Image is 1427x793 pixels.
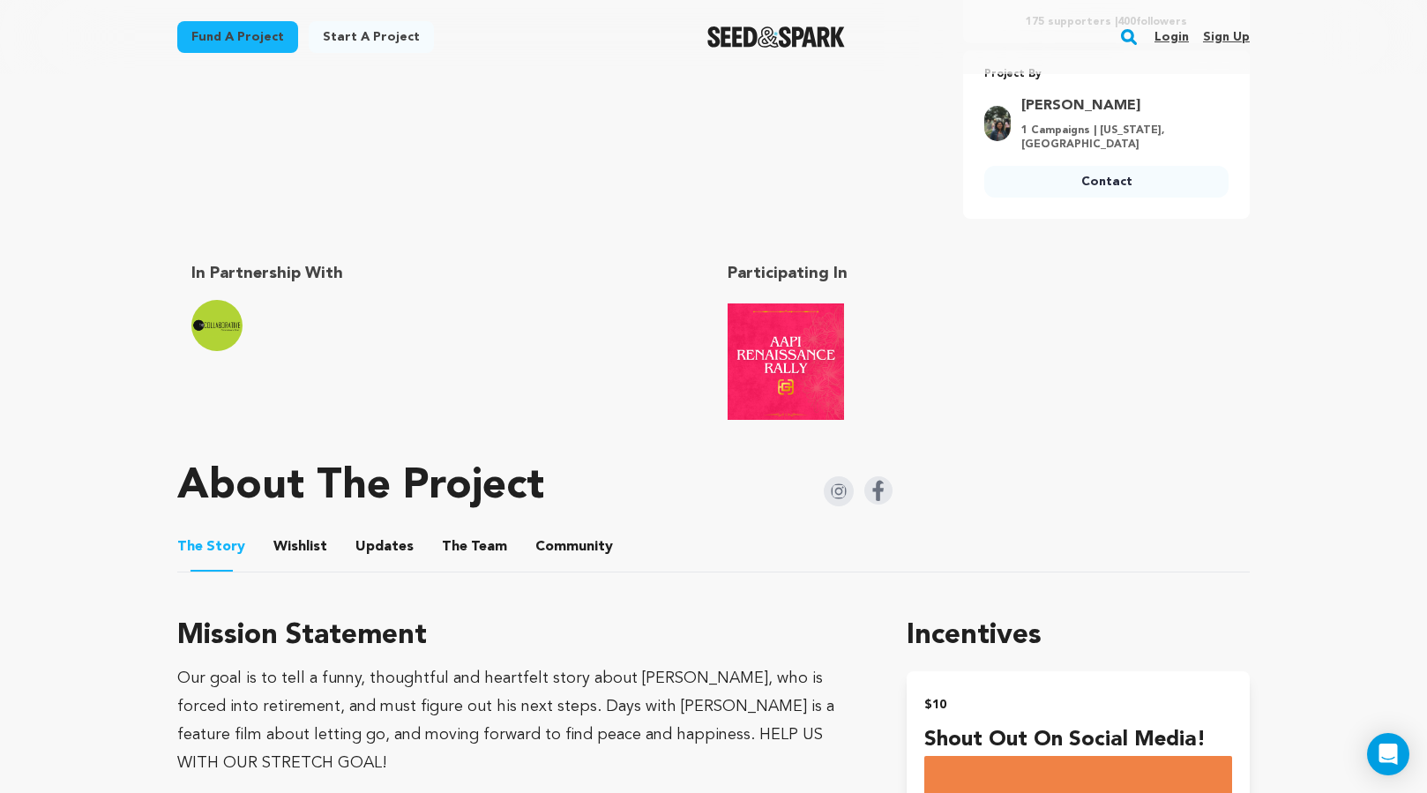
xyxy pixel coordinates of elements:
h4: Shout out on Social Media! [924,724,1232,756]
a: Contact [984,166,1229,198]
a: Goto Leena Pendharkar profile [1021,95,1218,116]
img: 91c7c2637cb0794d.png [984,106,1011,141]
img: AAPI Renaissance Rally [728,303,844,420]
h2: In Partnership With [191,261,699,286]
a: Fund a project [177,21,298,53]
h1: Incentives [907,615,1250,657]
h1: About The Project [177,466,544,508]
img: Seed&Spark Facebook Icon [864,476,893,505]
span: Community [535,536,613,557]
span: Team [442,536,507,557]
a: Sign up [1203,23,1250,51]
span: Wishlist [273,536,327,557]
img: Seed&Spark Instagram Icon [824,476,854,506]
p: 1 Campaigns | [US_STATE], [GEOGRAPHIC_DATA] [1021,123,1218,152]
h3: Mission Statement [177,615,864,657]
h2: Participating In [728,261,1236,286]
p: Project By [984,64,1229,85]
div: Open Intercom Messenger [1367,733,1409,775]
span: Story [177,536,245,557]
span: Updates [355,536,414,557]
a: Seed&Spark Homepage [707,26,846,48]
div: Our goal is to tell a funny, thoughtful and heartfelt story about [PERSON_NAME], who is forced in... [177,664,864,777]
span: The [177,536,203,557]
a: Start a project [309,21,434,53]
a: Login [1154,23,1189,51]
img: The Film Collaborative [191,300,243,351]
h2: $10 [924,692,1232,717]
span: The [442,536,467,557]
img: Seed&Spark Logo Dark Mode [707,26,846,48]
